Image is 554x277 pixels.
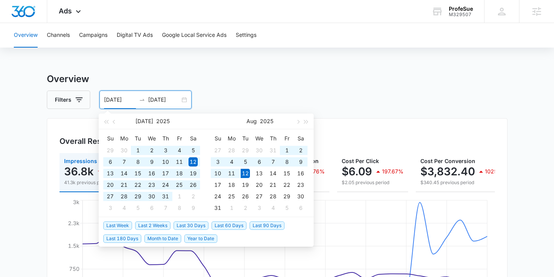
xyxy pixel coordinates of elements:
[117,145,131,156] td: 2025-06-30
[147,192,156,201] div: 30
[294,168,308,179] td: 2025-08-16
[342,158,379,164] span: Cost Per Click
[106,146,115,155] div: 29
[238,179,252,191] td: 2025-08-19
[47,91,90,109] button: Filters
[131,145,145,156] td: 2025-07-01
[29,45,69,50] div: Domain Overview
[133,203,142,213] div: 5
[145,168,159,179] td: 2025-07-16
[12,12,18,18] img: logo_orange.svg
[294,191,308,202] td: 2025-08-30
[145,156,159,168] td: 2025-07-09
[175,169,184,178] div: 18
[255,192,264,201] div: 27
[186,179,200,191] td: 2025-07-26
[213,157,222,167] div: 3
[252,168,266,179] td: 2025-08-13
[282,157,291,167] div: 8
[20,20,84,26] div: Domain: [DOMAIN_NAME]
[236,23,256,48] button: Settings
[255,180,264,190] div: 20
[252,191,266,202] td: 2025-08-27
[294,156,308,168] td: 2025-08-09
[241,192,250,201] div: 26
[213,169,222,178] div: 10
[175,180,184,190] div: 25
[282,203,291,213] div: 5
[268,203,278,213] div: 4
[211,156,225,168] td: 2025-08-03
[172,156,186,168] td: 2025-07-11
[282,192,291,201] div: 29
[186,202,200,214] td: 2025-08-09
[225,179,238,191] td: 2025-08-18
[147,180,156,190] div: 23
[174,221,208,230] span: Last 30 Days
[145,145,159,156] td: 2025-07-02
[175,203,184,213] div: 8
[69,265,79,272] tspan: 750
[175,157,184,167] div: 11
[266,145,280,156] td: 2025-07-31
[268,169,278,178] div: 14
[255,169,264,178] div: 13
[147,203,156,213] div: 6
[189,157,198,167] div: 12
[250,221,284,230] span: Last 90 Days
[296,192,305,201] div: 30
[252,145,266,156] td: 2025-07-30
[189,180,198,190] div: 26
[135,221,170,230] span: Last 2 Weeks
[147,146,156,155] div: 2
[161,146,170,155] div: 3
[161,169,170,178] div: 17
[145,132,159,145] th: We
[147,157,156,167] div: 9
[294,179,308,191] td: 2025-08-23
[211,168,225,179] td: 2025-08-10
[296,203,305,213] div: 6
[212,221,246,230] span: Last 60 Days
[172,202,186,214] td: 2025-08-08
[73,199,79,205] tspan: 3k
[131,156,145,168] td: 2025-07-08
[159,202,172,214] td: 2025-08-07
[106,192,115,201] div: 27
[119,192,129,201] div: 28
[64,158,97,164] span: Impressions
[225,168,238,179] td: 2025-08-11
[282,146,291,155] div: 1
[64,179,122,186] p: 41.3k previous period
[119,157,129,167] div: 7
[268,180,278,190] div: 21
[103,132,117,145] th: Su
[449,6,473,12] div: account name
[106,157,115,167] div: 6
[186,156,200,168] td: 2025-07-12
[175,146,184,155] div: 4
[119,146,129,155] div: 30
[76,45,83,51] img: tab_keywords_by_traffic_grey.svg
[280,145,294,156] td: 2025-08-01
[131,168,145,179] td: 2025-07-15
[172,145,186,156] td: 2025-07-04
[139,97,145,103] span: swap-right
[21,12,38,18] div: v 4.0.25
[227,180,236,190] div: 18
[161,157,170,167] div: 10
[266,168,280,179] td: 2025-08-14
[106,169,115,178] div: 13
[213,192,222,201] div: 24
[227,203,236,213] div: 1
[172,179,186,191] td: 2025-07-25
[241,169,250,178] div: 12
[133,169,142,178] div: 15
[159,168,172,179] td: 2025-07-17
[159,132,172,145] th: Th
[238,132,252,145] th: Tu
[268,192,278,201] div: 28
[294,132,308,145] th: Sa
[252,179,266,191] td: 2025-08-20
[266,132,280,145] th: Th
